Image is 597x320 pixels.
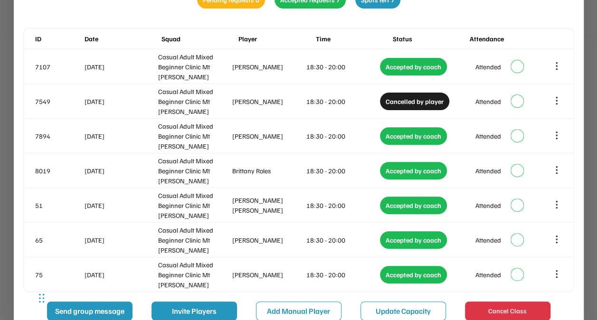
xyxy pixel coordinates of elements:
div: [DATE] [85,62,157,72]
div: 7894 [35,131,83,141]
div: 18:30 - 20:00 [306,235,379,245]
div: Casual Adult Mixed Beginner Clinic Mt [PERSON_NAME] [158,225,230,255]
div: 18:30 - 20:00 [306,270,379,280]
div: Attended [475,96,501,106]
div: [PERSON_NAME] [232,131,304,141]
div: 7549 [35,96,83,106]
div: Cancelled by player [380,93,449,110]
div: 18:30 - 20:00 [306,131,379,141]
div: [PERSON_NAME] [PERSON_NAME] [232,195,304,215]
div: [PERSON_NAME] [232,96,304,106]
div: 18:30 - 20:00 [306,62,379,72]
div: Attended [475,166,501,176]
div: 8019 [35,166,83,176]
div: Attended [475,235,501,245]
div: Squad [161,34,237,44]
div: [DATE] [85,270,157,280]
div: ID [35,34,83,44]
div: [DATE] [85,235,157,245]
div: Casual Adult Mixed Beginner Clinic Mt [PERSON_NAME] [158,260,230,290]
div: [DATE] [85,131,157,141]
div: 7107 [35,62,83,72]
div: [DATE] [85,200,157,210]
div: Casual Adult Mixed Beginner Clinic Mt [PERSON_NAME] [158,121,230,151]
div: 18:30 - 20:00 [306,200,379,210]
div: [PERSON_NAME] [232,62,304,72]
div: Accepted by coach [380,266,447,283]
div: Casual Adult Mixed Beginner Clinic Mt [PERSON_NAME] [158,86,230,116]
div: Attended [475,200,501,210]
div: Accepted by coach [380,162,447,179]
div: 75 [35,270,83,280]
div: Casual Adult Mixed Beginner Clinic Mt [PERSON_NAME] [158,190,230,220]
div: 65 [35,235,83,245]
div: Accepted by coach [380,197,447,214]
div: Accepted by coach [380,231,447,249]
div: 18:30 - 20:00 [306,166,379,176]
div: Attended [475,270,501,280]
div: Date [85,34,160,44]
div: Player [238,34,313,44]
div: Accepted by coach [380,58,447,75]
div: Status [393,34,468,44]
div: Accepted by coach [380,127,447,145]
div: 18:30 - 20:00 [306,96,379,106]
div: Brittany Roles [232,166,304,176]
div: Time [315,34,390,44]
div: [DATE] [85,166,157,176]
div: [PERSON_NAME] [232,235,304,245]
div: Attended [475,62,501,72]
div: Casual Adult Mixed Beginner Clinic Mt [PERSON_NAME] [158,52,230,82]
div: [DATE] [85,96,157,106]
div: 51 [35,200,83,210]
div: [PERSON_NAME] [232,270,304,280]
div: Casual Adult Mixed Beginner Clinic Mt [PERSON_NAME] [158,156,230,186]
div: Attendance [470,34,545,44]
div: Attended [475,131,501,141]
